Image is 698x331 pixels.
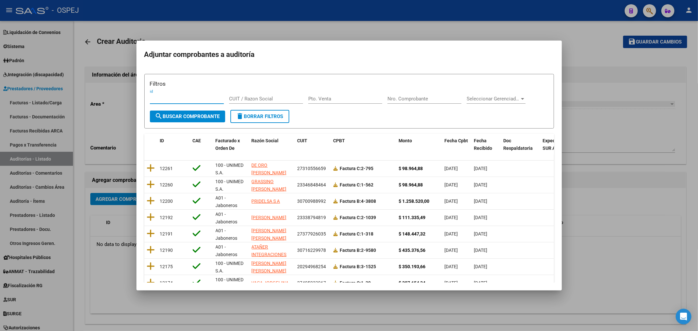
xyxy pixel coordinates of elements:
[297,231,326,236] span: 27377926035
[445,248,458,253] span: [DATE]
[396,134,442,155] datatable-header-cell: Monto
[340,166,361,171] span: Factura C:
[474,138,492,151] span: Fecha Recibido
[340,199,376,204] strong: 4-3808
[340,182,374,187] strong: 1-562
[216,244,238,257] span: A01 - Jaboneros
[442,134,472,155] datatable-header-cell: Fecha Cpbt
[297,166,326,171] span: 27310556659
[155,112,163,120] mat-icon: search
[216,277,244,290] span: 100 - UNIMED S.A.
[340,215,361,220] span: Factura C:
[150,79,548,88] h3: Filtros
[150,111,225,122] button: Buscar Comprobante
[252,280,289,286] span: VACA JORGELINA
[399,264,426,269] strong: $ 350.193,66
[193,138,201,143] span: CAE
[160,138,164,143] span: ID
[249,134,295,155] datatable-header-cell: Razón Social
[474,215,488,220] span: [DATE]
[399,138,412,143] span: Monto
[213,134,249,155] datatable-header-cell: Facturado x Orden De
[144,48,554,61] h2: Adjuntar comprobantes a auditoría
[540,134,576,155] datatable-header-cell: Expediente SUR Asociado
[399,215,426,220] strong: $ 111.335,49
[297,280,326,286] span: 27405032967
[340,264,376,269] strong: 3-1525
[445,280,458,286] span: [DATE]
[216,138,240,151] span: Facturado x Orden De
[399,231,426,236] strong: $ 148.447,32
[340,248,361,253] span: Factura B:
[474,182,488,187] span: [DATE]
[297,264,326,269] span: 20294968254
[252,244,287,265] span: ATAÑER INTEGRACIONES S.R.L
[333,138,345,143] span: CPBT
[160,231,173,236] span: 12191
[190,134,213,155] datatable-header-cell: CAE
[297,199,326,204] span: 30700988992
[160,182,173,187] span: 12260
[472,134,501,155] datatable-header-cell: Fecha Recibido
[340,231,361,236] span: Factura C:
[252,163,287,183] span: DE ORO [PERSON_NAME] [PERSON_NAME]
[467,96,520,102] span: Seleccionar Gerenciador
[445,166,458,171] span: [DATE]
[252,215,287,220] span: [PERSON_NAME]
[445,199,458,204] span: [DATE]
[216,212,238,224] span: A01 - Jaboneros
[160,215,173,220] span: 12192
[236,113,283,119] span: Borrar Filtros
[155,113,220,119] span: Buscar Comprobante
[543,138,572,151] span: Expediente SUR Asociado
[340,280,371,286] strong: 1-39
[340,280,361,286] span: Factura C:
[399,166,423,171] strong: $ 98.964,88
[445,215,458,220] span: [DATE]
[340,166,374,171] strong: 2-795
[445,264,458,269] span: [DATE]
[340,264,361,269] span: Factura B:
[504,138,533,151] span: Doc Respaldatoria
[340,248,376,253] strong: 2-9580
[474,280,488,286] span: [DATE]
[474,248,488,253] span: [DATE]
[331,134,396,155] datatable-header-cell: CPBT
[160,248,173,253] span: 12190
[252,228,287,241] span: [PERSON_NAME] [PERSON_NAME]
[252,199,280,204] span: PRIDELSA S A
[216,261,244,273] span: 100 - UNIMED S.A.
[160,199,173,204] span: 12200
[501,134,540,155] datatable-header-cell: Doc Respaldatoria
[297,215,326,220] span: 23338794819
[252,261,287,273] span: [PERSON_NAME] [PERSON_NAME]
[216,228,238,241] span: A01 - Jaboneros
[236,112,244,120] mat-icon: delete
[676,309,691,324] div: Open Intercom Messenger
[474,199,488,204] span: [DATE]
[340,215,376,220] strong: 2-1039
[474,166,488,171] span: [DATE]
[157,134,190,155] datatable-header-cell: ID
[474,231,488,236] span: [DATE]
[399,280,426,286] strong: $ 307.654,34
[399,199,430,204] strong: $ 1.258.520,00
[399,182,423,187] strong: $ 98.964,88
[216,179,244,192] span: 100 - UNIMED S.A.
[160,166,173,171] span: 12261
[216,163,244,175] span: 100 - UNIMED S.A.
[399,248,426,253] strong: $ 435.376,56
[230,110,289,123] button: Borrar Filtros
[252,138,279,143] span: Razón Social
[445,138,468,143] span: Fecha Cpbt
[340,231,374,236] strong: 1-318
[297,138,308,143] span: CUIT
[340,199,361,204] span: Factura B:
[474,264,488,269] span: [DATE]
[297,182,326,187] span: 23346848464
[252,179,287,192] span: GRASSINO [PERSON_NAME]
[445,182,458,187] span: [DATE]
[297,248,326,253] span: 30716229978
[216,195,238,208] span: A01 - Jaboneros
[160,280,173,286] span: 12174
